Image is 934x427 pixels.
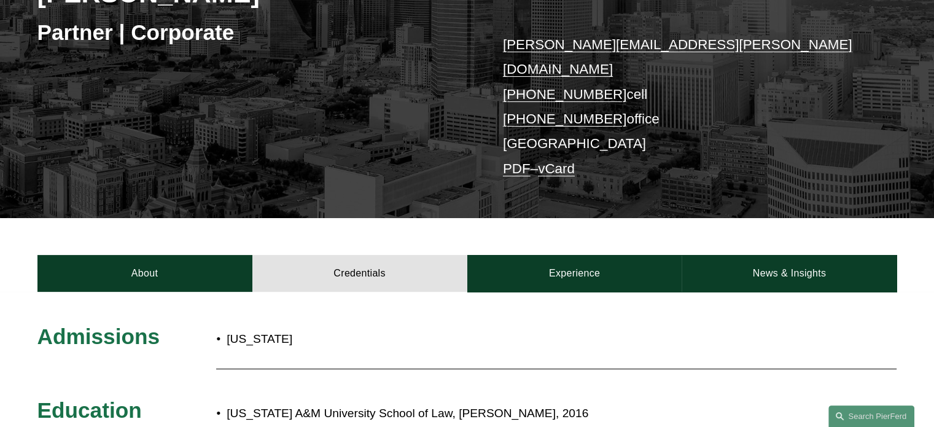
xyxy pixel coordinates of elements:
[503,33,861,181] p: cell office [GEOGRAPHIC_DATA] –
[37,255,252,292] a: About
[37,324,160,348] span: Admissions
[227,403,789,425] p: [US_STATE] A&M University School of Law, [PERSON_NAME], 2016
[503,111,627,127] a: [PHONE_NUMBER]
[227,329,539,350] p: [US_STATE]
[828,405,914,427] a: Search this site
[503,87,627,102] a: [PHONE_NUMBER]
[682,255,897,292] a: News & Insights
[37,398,142,422] span: Education
[37,19,467,46] h3: Partner | Corporate
[503,37,852,77] a: [PERSON_NAME][EMAIL_ADDRESS][PERSON_NAME][DOMAIN_NAME]
[538,161,575,176] a: vCard
[252,255,467,292] a: Credentials
[503,161,531,176] a: PDF
[467,255,682,292] a: Experience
